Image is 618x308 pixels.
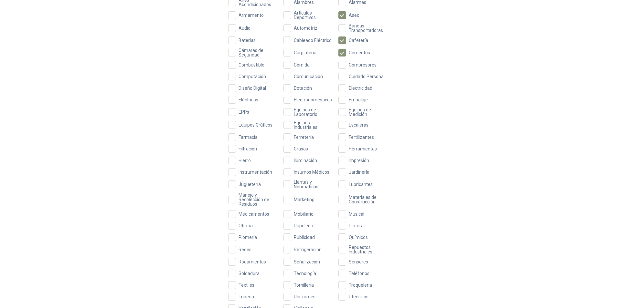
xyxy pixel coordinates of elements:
[291,38,334,43] span: Cableado Eléctrico
[236,235,260,240] span: Plomería
[291,158,320,163] span: Iluminación
[291,283,316,287] span: Tornillería
[236,223,255,228] span: Oficina
[291,11,335,20] span: Artículos Deportivos
[291,197,317,202] span: Marketing
[346,212,367,216] span: Musical
[346,74,387,79] span: Cuidado Personal
[291,74,325,79] span: Comunicación
[346,182,375,187] span: Lubricantes
[291,170,332,174] span: Insumos Médicos
[236,98,261,102] span: Eléctricos
[346,260,371,264] span: Sensores
[291,212,316,216] span: Mobiliario
[346,135,377,139] span: Fertilizantes
[346,158,372,163] span: Impresión
[236,170,275,174] span: Instrumentación
[291,247,324,252] span: Refrigeración
[291,120,335,129] span: Equipos Industriales
[236,158,253,163] span: Hierro
[346,98,370,102] span: Embalaje
[236,147,260,151] span: Filtración
[236,48,280,57] span: Cámaras de Seguridad
[291,147,311,151] span: Grasas
[236,283,257,287] span: Textiles
[236,182,263,187] span: Juguetería
[236,271,262,276] span: Soldadura
[236,110,252,114] span: EPPs
[236,38,258,43] span: Baterías
[291,271,319,276] span: Tecnología
[346,24,390,33] span: Bandas Transportadoras
[291,260,323,264] span: Señalización
[236,294,257,299] span: Tubería
[346,245,390,254] span: Repuestos Industriales
[236,13,266,17] span: Armamento
[291,86,314,90] span: Dotación
[291,180,335,189] span: Llantas y Neumáticos
[346,271,372,276] span: Teléfonos
[236,86,269,90] span: Diseño Digital
[346,123,371,127] span: Escaleras
[236,135,260,139] span: Farmacia
[236,193,280,206] span: Manejo y Recolección de Residuos
[291,50,319,55] span: Carpintería
[291,294,318,299] span: Uniformes
[291,26,320,30] span: Automotriz
[236,247,254,252] span: Redes
[291,223,316,228] span: Papelería
[346,195,390,204] span: Materiales de Construcción
[346,38,371,43] span: Cafetería
[236,63,267,67] span: Combustible
[236,123,275,127] span: Equipos Gráficos
[236,74,269,79] span: Computación
[291,63,312,67] span: Comida
[346,170,372,174] span: Jardinería
[346,13,362,17] span: Aseo
[236,260,269,264] span: Rodamientos
[346,223,366,228] span: Pintura
[346,50,373,55] span: Cementos
[236,26,253,30] span: Audio
[291,108,335,117] span: Equipos de Laboratorio
[346,108,390,117] span: Equipos de Medición
[291,98,335,102] span: Electrodomésticos
[291,135,316,139] span: Ferretería
[346,283,375,287] span: Troqueleria
[346,63,379,67] span: Compresores
[346,86,375,90] span: Electricidad
[346,147,379,151] span: Herramientas
[236,212,272,216] span: Medicamentos
[346,235,370,240] span: Químicos
[291,235,317,240] span: Publicidad
[346,294,371,299] span: Utensilios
